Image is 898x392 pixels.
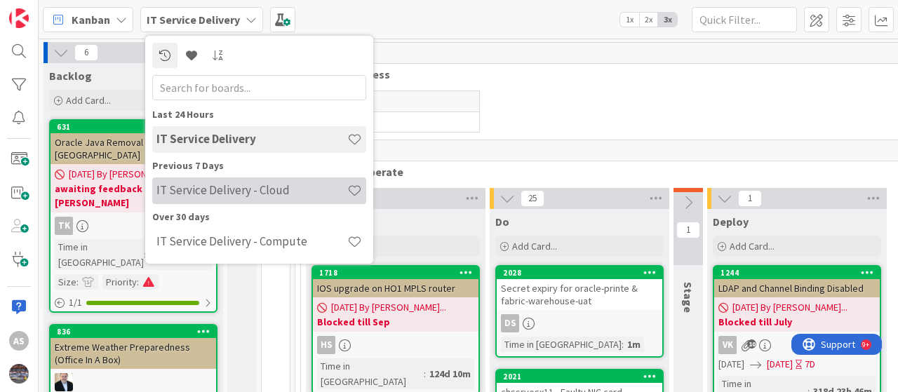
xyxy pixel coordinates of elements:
span: 1 [738,190,762,207]
span: : [424,366,426,381]
div: Last 24 Hours [152,107,366,122]
input: Search for boards... [152,75,366,100]
b: Blocked till July [718,315,876,329]
div: Time in [GEOGRAPHIC_DATA] [317,358,424,389]
div: 1244 [721,268,880,278]
span: Expedite [308,116,462,130]
span: Add Card... [512,240,557,252]
div: TK [51,217,216,235]
div: IOS upgrade on HO1 MPLS router [313,279,478,297]
h4: IT Service Delivery - Cloud [156,183,347,197]
span: 25 [521,190,544,207]
span: [DATE] [718,357,744,372]
span: : [137,274,139,290]
div: Extreme Weather Preparedness (Office In A Box) [51,338,216,369]
span: [DATE] By [PERSON_NAME]... [331,300,446,315]
span: 6 [74,44,98,61]
div: HO [51,373,216,391]
span: [DATE] By [PERSON_NAME]... [732,300,847,315]
div: DS [501,314,519,332]
div: 836Extreme Weather Preparedness (Office In A Box) [51,325,216,369]
span: 1 [676,222,700,238]
span: Support [29,2,64,19]
div: 836 [51,325,216,338]
div: 1244 [714,266,880,279]
div: VK [714,336,880,354]
a: 2028Secret expiry for oracle-printe & fabric-warehouse-uatDSTime in [GEOGRAPHIC_DATA]:1m [495,265,664,358]
div: 631 [57,122,216,132]
div: 1/1 [51,294,216,311]
span: Do [495,215,509,229]
span: 1x [620,13,639,27]
div: TK [55,217,73,235]
div: 2028 [497,266,662,279]
img: avatar [9,364,29,384]
h4: IT Service Delivery - Compute [156,234,347,248]
input: Quick Filter... [692,7,797,32]
div: 2028Secret expiry for oracle-printe & fabric-warehouse-uat [497,266,662,310]
div: Oracle Java Removal - [GEOGRAPHIC_DATA] [51,133,216,164]
div: 2021 [503,372,662,381]
span: Add Card... [66,94,111,107]
div: HS [317,336,335,354]
b: Blocked till Sep [317,315,474,329]
div: 124d 10m [426,366,474,381]
img: Visit kanbanzone.com [9,8,29,28]
div: Size [55,274,76,290]
div: Time in [GEOGRAPHIC_DATA] [55,239,144,270]
div: 1718 [313,266,478,279]
span: Add Card... [730,240,775,252]
span: Stage [681,282,695,313]
span: Backlog [49,69,92,83]
div: VK [718,336,737,354]
div: LDAP and Channel Binding Disabled [714,279,880,297]
b: awaiting feedback from [PERSON_NAME] [55,182,212,210]
span: : [622,337,624,352]
span: [DATE] By [PERSON_NAME]... [69,167,184,182]
span: 2x [639,13,658,27]
div: 1718 [319,268,478,278]
h4: IT Service Delivery [156,132,347,146]
div: 1244LDAP and Channel Binding Disabled [714,266,880,297]
img: HO [55,373,73,391]
div: 9+ [71,6,78,17]
div: 1m [624,337,644,352]
span: 10 [747,339,756,349]
div: DS [497,314,662,332]
span: : [144,247,146,262]
div: Time in [GEOGRAPHIC_DATA] [501,337,622,352]
b: IT Service Delivery [147,13,240,27]
div: 631 [51,121,216,133]
span: 1 / 1 [69,295,82,310]
div: HS [313,336,478,354]
span: 3x [658,13,677,27]
div: 631Oracle Java Removal - [GEOGRAPHIC_DATA] [51,121,216,164]
div: 836 [57,327,216,337]
div: Over 30 days [152,210,366,224]
a: 631Oracle Java Removal - [GEOGRAPHIC_DATA][DATE] By [PERSON_NAME]...awaiting feedback from [PERSO... [49,119,217,313]
div: 7D [805,357,815,372]
span: : [76,274,79,290]
div: Priority [102,274,137,290]
div: 2028 [503,268,662,278]
span: [DATE] [767,357,793,372]
span: Deploy [713,215,749,229]
div: Secret expiry for oracle-printe & fabric-warehouse-uat [497,279,662,310]
div: Previous 7 Days [152,158,366,173]
span: Kanban [72,11,110,28]
div: 1718IOS upgrade on HO1 MPLS router [313,266,478,297]
div: AS [9,331,29,351]
div: 2021 [497,370,662,383]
